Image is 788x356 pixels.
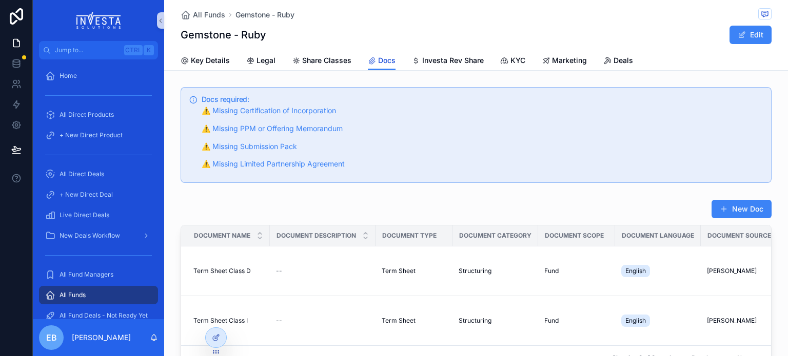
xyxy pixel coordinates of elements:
[193,317,248,325] span: Term Sheet Class I
[622,232,694,240] span: Document Language
[382,232,437,240] span: Document Type
[544,317,609,325] a: Fund
[625,317,646,325] span: English
[707,232,771,240] span: Document Source
[33,59,164,319] div: scrollable content
[382,267,446,275] a: Term Sheet
[544,317,559,325] span: Fund
[246,51,275,72] a: Legal
[60,131,123,139] span: + New Direct Product
[145,46,153,54] span: K
[202,141,763,153] p: ⚠️ Missing Submission Pack
[707,267,757,275] span: [PERSON_NAME]
[181,28,266,42] h1: Gemstone - Ruby
[459,317,532,325] a: Structuring
[412,51,484,72] a: Investa Rev Share
[614,55,633,66] span: Deals
[202,96,763,103] h5: Docs required:
[712,200,772,218] button: New Doc
[621,312,695,329] a: English
[459,267,491,275] span: Structuring
[459,317,491,325] span: Structuring
[276,267,282,275] span: --
[60,72,77,80] span: Home
[382,317,416,325] span: Term Sheet
[545,232,604,240] span: Document Scope
[459,267,532,275] a: Structuring
[202,158,763,170] p: ⚠️ Missing Limited Partnership Agreement
[276,317,282,325] span: --
[60,232,120,240] span: New Deals Workflow
[39,106,158,124] a: All Direct Products
[378,55,396,66] span: Docs
[39,226,158,245] a: New Deals Workflow
[603,51,633,72] a: Deals
[60,191,113,199] span: + New Direct Deal
[422,55,484,66] span: Investa Rev Share
[552,55,587,66] span: Marketing
[193,267,251,275] span: Term Sheet Class D
[39,306,158,325] a: All Fund Deals - Not Ready Yet
[60,211,109,219] span: Live Direct Deals
[276,267,369,275] a: --
[202,105,763,117] p: ⚠️ Missing Certification of Incorporation
[60,291,86,299] span: All Funds
[39,286,158,304] a: All Funds
[510,55,525,66] span: KYC
[60,111,114,119] span: All Direct Products
[621,263,695,279] a: English
[382,267,416,275] span: Term Sheet
[368,51,396,71] a: Docs
[500,51,525,72] a: KYC
[39,185,158,204] a: + New Direct Deal
[124,45,143,55] span: Ctrl
[707,317,784,325] a: [PERSON_NAME]
[202,105,763,170] div: ⚠️ Missing Certification of Incorporation ⚠️ Missing PPM or Offering Memorandum ⚠️ Missing Submis...
[39,165,158,183] a: All Direct Deals
[60,311,148,320] span: All Fund Deals - Not Ready Yet
[292,51,351,72] a: Share Classes
[459,232,531,240] span: Document Category
[202,123,763,135] p: ⚠️ Missing PPM or Offering Memorandum
[194,232,250,240] span: Document Name
[76,12,121,29] img: App logo
[542,51,587,72] a: Marketing
[60,170,104,178] span: All Direct Deals
[382,317,446,325] a: Term Sheet
[544,267,559,275] span: Fund
[39,265,158,284] a: All Fund Managers
[544,267,609,275] a: Fund
[277,232,356,240] span: Document Description
[60,270,113,279] span: All Fund Managers
[55,46,120,54] span: Jump to...
[625,267,646,275] span: English
[39,67,158,85] a: Home
[707,267,784,275] a: [PERSON_NAME]
[72,332,131,343] p: [PERSON_NAME]
[39,206,158,224] a: Live Direct Deals
[257,55,275,66] span: Legal
[46,331,57,344] span: EB
[193,10,225,20] span: All Funds
[193,267,264,275] a: Term Sheet Class D
[181,10,225,20] a: All Funds
[191,55,230,66] span: Key Details
[181,51,230,72] a: Key Details
[302,55,351,66] span: Share Classes
[235,10,294,20] a: Gemstone - Ruby
[276,317,369,325] a: --
[730,26,772,44] button: Edit
[39,126,158,144] a: + New Direct Product
[39,41,158,59] button: Jump to...CtrlK
[707,317,757,325] span: [PERSON_NAME]
[193,317,264,325] a: Term Sheet Class I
